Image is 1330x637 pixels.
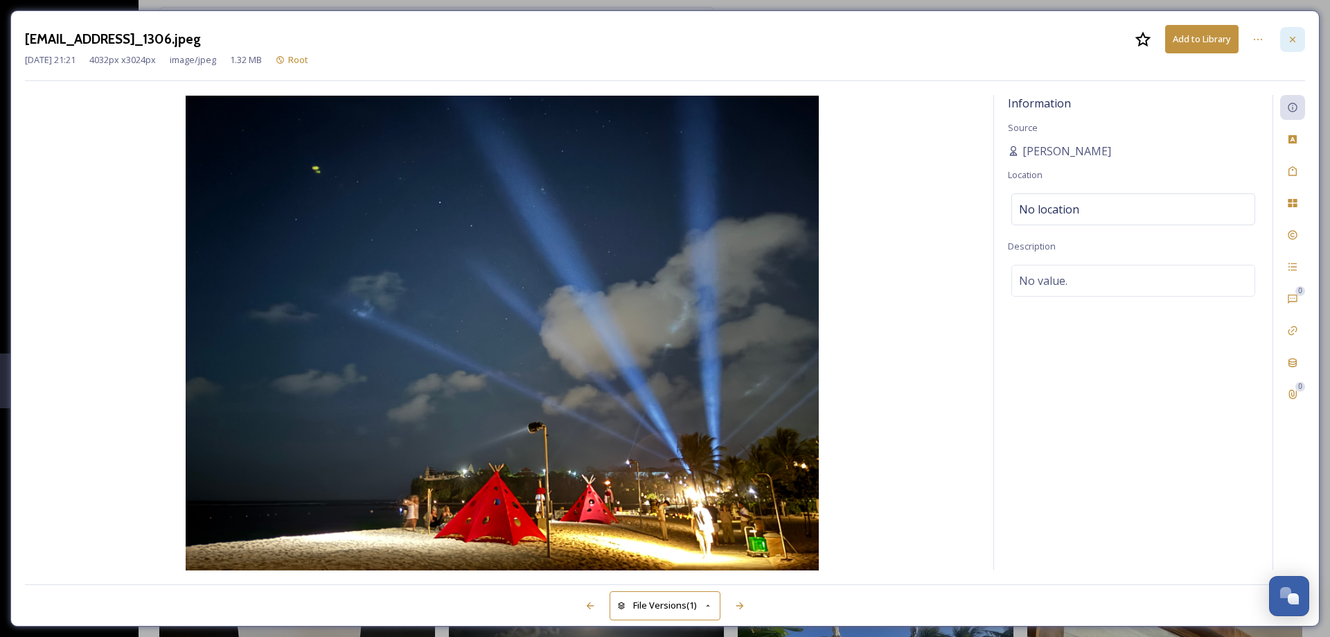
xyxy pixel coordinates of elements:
[1019,201,1079,218] span: No location
[1008,168,1043,181] span: Location
[1165,25,1239,53] button: Add to Library
[1295,382,1305,392] div: 0
[1008,240,1056,252] span: Description
[170,53,216,67] span: image/jpeg
[230,53,262,67] span: 1.32 MB
[1269,576,1309,616] button: Open Chat
[1022,143,1111,159] span: [PERSON_NAME]
[25,29,201,49] h3: [EMAIL_ADDRESS]_1306.jpeg
[1008,96,1071,111] span: Information
[288,53,308,66] span: Root
[25,96,979,570] img: tsuiteru.motomura%40gmail.com-IMG_1306.jpeg
[610,591,720,620] button: File Versions(1)
[1295,286,1305,296] div: 0
[89,53,156,67] span: 4032 px x 3024 px
[1008,121,1038,134] span: Source
[1019,272,1067,289] span: No value.
[25,53,76,67] span: [DATE] 21:21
